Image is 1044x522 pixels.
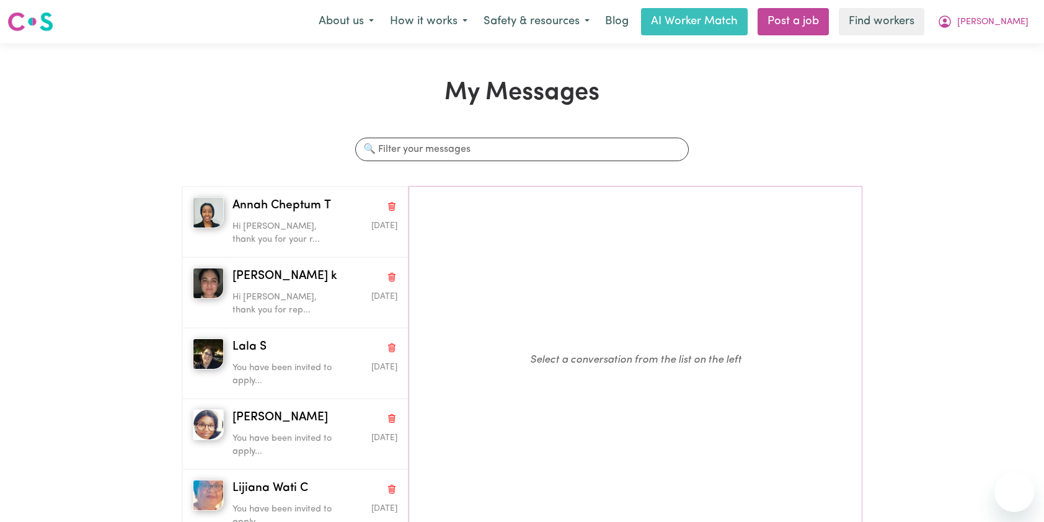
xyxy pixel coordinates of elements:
span: Message sent on September 0, 2025 [371,505,397,513]
img: Careseekers logo [7,11,53,33]
span: Lijiana Wati C [232,480,308,498]
a: Blog [598,8,636,35]
a: AI Worker Match [641,8,748,35]
button: Annah Cheptum TAnnah Cheptum TDelete conversationHi [PERSON_NAME], thank you for your r...Message... [182,187,408,257]
span: Lala S [232,338,267,356]
img: Annah Cheptum T [193,197,224,228]
span: [PERSON_NAME] [957,15,1029,29]
a: Post a job [758,8,829,35]
p: Hi [PERSON_NAME], thank you for your r... [232,220,342,247]
p: Hi [PERSON_NAME], thank you for rep... [232,291,342,317]
img: Lala S [193,338,224,369]
button: Mariama J[PERSON_NAME]Delete conversationYou have been invited to apply...Message sent on Septemb... [182,399,408,469]
span: Message sent on September 2, 2025 [371,222,397,230]
button: Delete conversation [386,198,397,214]
span: [PERSON_NAME] k [232,268,337,286]
p: You have been invited to apply... [232,432,342,459]
button: Delete conversation [386,410,397,426]
h1: My Messages [182,78,863,108]
button: About us [311,9,382,35]
button: Lala SLala SDelete conversationYou have been invited to apply...Message sent on September 0, 2025 [182,328,408,399]
iframe: Button to launch messaging window [994,472,1034,512]
span: Message sent on September 0, 2025 [371,434,397,442]
button: Amandeep k[PERSON_NAME] kDelete conversationHi [PERSON_NAME], thank you for rep...Message sent on... [182,257,408,328]
a: Careseekers logo [7,7,53,36]
input: 🔍 Filter your messages [355,138,688,161]
em: Select a conversation from the list on the left [530,355,741,365]
button: My Account [929,9,1037,35]
span: [PERSON_NAME] [232,409,328,427]
p: You have been invited to apply... [232,361,342,388]
span: Annah Cheptum T [232,197,331,215]
button: Delete conversation [386,268,397,285]
button: Delete conversation [386,480,397,497]
button: Delete conversation [386,339,397,355]
button: How it works [382,9,476,35]
img: Mariama J [193,409,224,440]
span: Message sent on September 0, 2025 [371,363,397,371]
button: Safety & resources [476,9,598,35]
img: Amandeep k [193,268,224,299]
img: Lijiana Wati C [193,480,224,511]
span: Message sent on September 2, 2025 [371,293,397,301]
a: Find workers [839,8,924,35]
